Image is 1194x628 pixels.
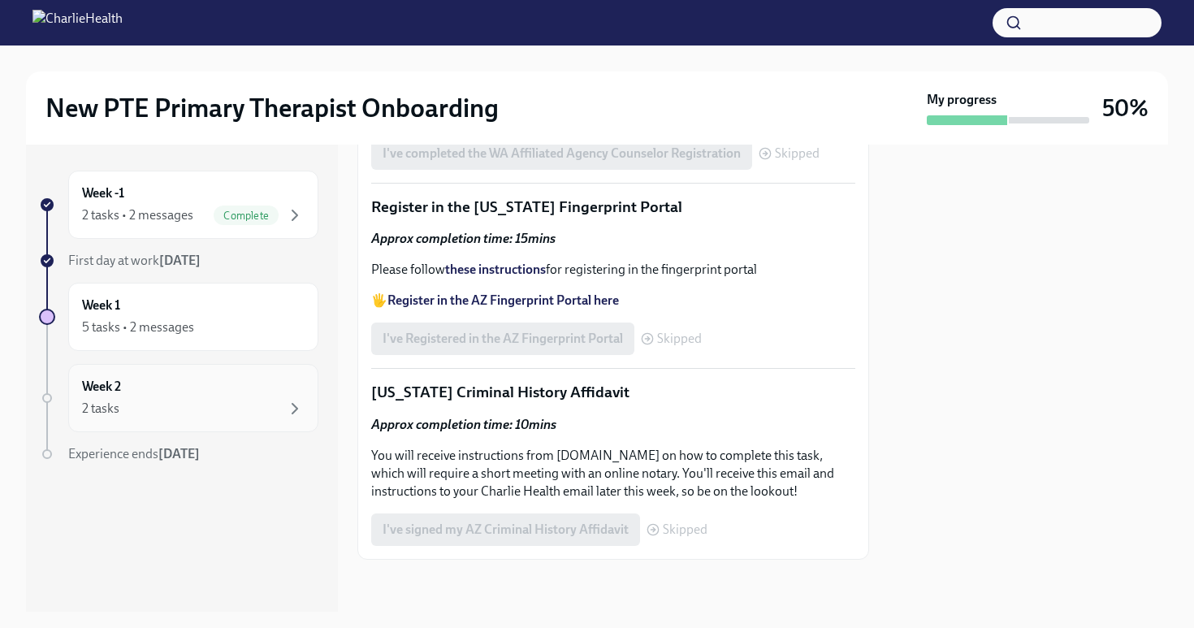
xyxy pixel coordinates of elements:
p: You will receive instructions from [DOMAIN_NAME] on how to complete this task, which will require... [371,447,855,500]
p: Register in the [US_STATE] Fingerprint Portal [371,197,855,218]
h6: Week -1 [82,184,124,202]
span: Complete [214,210,279,222]
strong: Approx completion time: 10mins [371,417,556,432]
h3: 50% [1102,93,1149,123]
span: Skipped [775,147,820,160]
strong: [DATE] [158,446,200,461]
strong: Approx completion time: 15mins [371,231,556,246]
a: Week 22 tasks [39,364,318,432]
p: 🖐️ [371,292,855,310]
span: Skipped [663,523,707,536]
span: Experience ends [68,446,200,461]
a: these instructions [445,262,546,277]
h6: Week 2 [82,378,121,396]
span: First day at work [68,253,201,268]
a: Week 15 tasks • 2 messages [39,283,318,351]
strong: My progress [927,91,997,109]
a: First day at work[DATE] [39,252,318,270]
p: Please follow for registering in the fingerprint portal [371,261,855,279]
div: 5 tasks • 2 messages [82,318,194,336]
h6: Week 1 [82,297,120,314]
img: CharlieHealth [32,10,123,36]
strong: [DATE] [159,253,201,268]
a: Week -12 tasks • 2 messagesComplete [39,171,318,239]
div: 2 tasks • 2 messages [82,206,193,224]
div: 2 tasks [82,400,119,418]
a: Register in the AZ Fingerprint Portal here [387,292,619,308]
p: [US_STATE] Criminal History Affidavit [371,382,855,403]
span: Skipped [657,332,702,345]
h2: New PTE Primary Therapist Onboarding [45,92,499,124]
